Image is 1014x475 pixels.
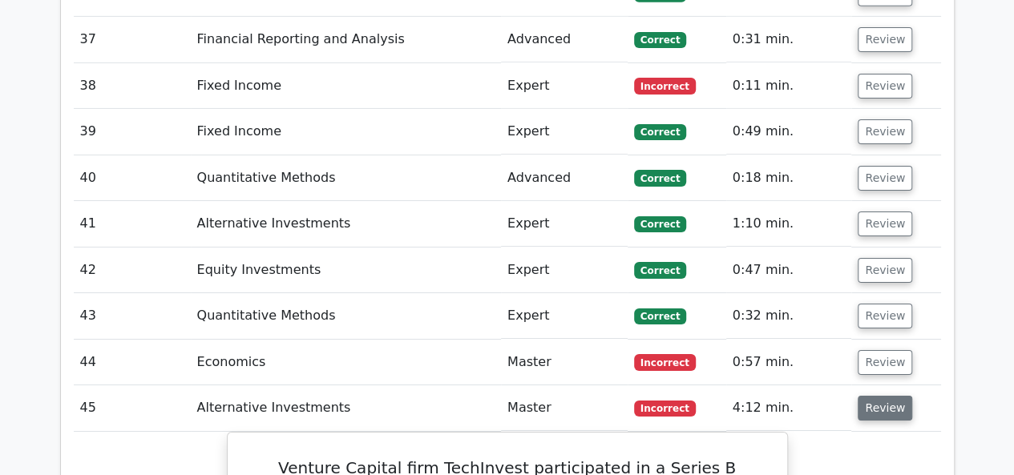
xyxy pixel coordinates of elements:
td: 40 [74,155,191,201]
span: Correct [634,216,686,232]
td: Expert [501,63,628,109]
td: 0:47 min. [726,248,852,293]
td: 0:57 min. [726,340,852,385]
td: Expert [501,248,628,293]
td: Alternative Investments [191,201,501,247]
td: Fixed Income [191,109,501,155]
span: Correct [634,262,686,278]
span: Incorrect [634,78,696,94]
span: Correct [634,170,686,186]
td: 37 [74,17,191,62]
span: Correct [634,308,686,324]
td: 39 [74,109,191,155]
td: Advanced [501,155,628,201]
td: Alternative Investments [191,385,501,431]
button: Review [858,396,912,421]
td: Economics [191,340,501,385]
span: Incorrect [634,401,696,417]
span: Correct [634,32,686,48]
button: Review [858,350,912,375]
td: Expert [501,293,628,339]
td: 38 [74,63,191,109]
td: Financial Reporting and Analysis [191,17,501,62]
td: 4:12 min. [726,385,852,431]
td: Master [501,340,628,385]
button: Review [858,119,912,144]
td: 42 [74,248,191,293]
td: Quantitative Methods [191,293,501,339]
td: 0:49 min. [726,109,852,155]
span: Correct [634,124,686,140]
td: Expert [501,109,628,155]
button: Review [858,166,912,191]
td: 0:31 min. [726,17,852,62]
button: Review [858,304,912,328]
td: 41 [74,201,191,247]
button: Review [858,27,912,52]
button: Review [858,74,912,99]
td: 43 [74,293,191,339]
td: 0:18 min. [726,155,852,201]
td: Expert [501,201,628,247]
td: 45 [74,385,191,431]
td: Master [501,385,628,431]
button: Review [858,258,912,283]
td: 0:32 min. [726,293,852,339]
td: 44 [74,340,191,385]
span: Incorrect [634,354,696,370]
td: 0:11 min. [726,63,852,109]
td: Fixed Income [191,63,501,109]
td: Quantitative Methods [191,155,501,201]
td: Advanced [501,17,628,62]
td: Equity Investments [191,248,501,293]
td: 1:10 min. [726,201,852,247]
button: Review [858,211,912,236]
